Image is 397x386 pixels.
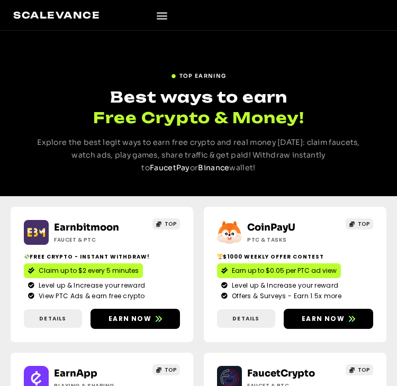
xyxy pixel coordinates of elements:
[171,68,226,80] a: TOP EARNING
[198,163,229,172] a: Binance
[26,136,371,174] p: Explore the best legit ways to earn free crypto and real money [DATE]: claim faucets, watch ads, ...
[217,263,341,278] a: Earn up to $0.05 per PTC ad view
[54,222,119,233] a: Earnbitmoon
[358,220,370,228] span: TOP
[232,315,259,323] span: Details
[39,315,66,323] span: Details
[217,309,275,328] a: Details
[247,367,315,379] a: FaucetCrypto
[284,309,373,329] a: Earn now
[150,163,190,172] a: FaucetPay
[109,314,151,324] span: Earn now
[93,107,304,128] span: Free Crypto & Money!
[24,254,30,259] img: 💸
[165,366,177,374] span: TOP
[229,281,338,290] span: Level up & Increase your reward
[179,72,226,80] span: TOP EARNING
[54,236,134,244] h2: Faucet & PTC
[218,254,223,259] img: 🏆
[346,218,373,229] a: TOP
[165,220,177,228] span: TOP
[54,367,97,379] a: EarnApp
[247,222,295,233] a: CoinPayU
[153,6,170,24] div: Menu Toggle
[36,291,145,301] span: View PTC Ads & earn free crypto
[229,291,341,301] span: Offers & Surveys - Earn 1.5x more
[247,236,328,244] h2: ptc & Tasks
[91,309,180,329] a: Earn now
[24,263,143,278] a: Claim up to $2 every 5 minutes
[152,364,180,375] a: TOP
[302,314,345,324] span: Earn now
[110,88,287,106] span: Best ways to earn
[13,10,100,21] a: Scalevance
[358,366,370,374] span: TOP
[24,253,180,261] h2: Free crypto - Instant withdraw!
[217,253,373,261] h2: $1000 Weekly Offer contest
[346,364,373,375] a: TOP
[39,266,139,275] span: Claim up to $2 every 5 minutes
[24,309,82,328] a: Details
[36,281,145,290] span: Level up & Increase your reward
[232,266,337,275] span: Earn up to $0.05 per PTC ad view
[152,218,180,229] a: TOP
